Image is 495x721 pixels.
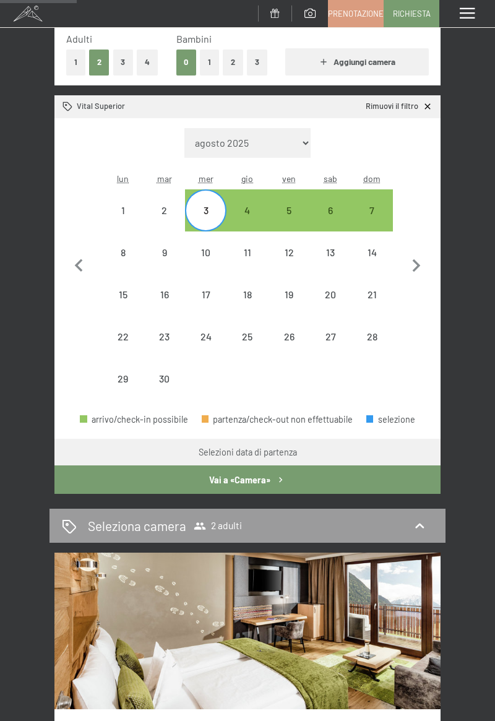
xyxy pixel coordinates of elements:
[102,316,144,358] div: partenza/check-out non effettuabile
[351,316,393,358] div: Sun Sep 28 2025
[226,232,268,274] div: partenza/check-out non effettuabile
[270,332,309,371] div: 26
[269,232,310,274] div: Fri Sep 12 2025
[102,232,144,274] div: Mon Sep 08 2025
[353,248,392,287] div: 14
[329,1,383,27] a: Prenotazione
[351,274,393,316] div: Sun Sep 21 2025
[351,189,393,231] div: Sun Sep 07 2025
[176,50,197,75] button: 0
[185,232,226,274] div: Wed Sep 10 2025
[102,358,144,400] div: partenza/check-out non effettuabile
[223,50,243,75] button: 2
[103,290,142,329] div: 15
[176,33,212,45] span: Bambini
[157,173,172,184] abbr: martedì
[228,332,267,371] div: 25
[62,101,125,112] div: Vital Superior
[144,358,185,400] div: partenza/check-out non effettuabile
[351,232,393,274] div: Sun Sep 14 2025
[310,189,351,231] div: Sat Sep 06 2025
[226,189,268,231] div: partenza/check-out possibile
[324,173,337,184] abbr: sabato
[269,189,310,231] div: Fri Sep 05 2025
[144,316,185,358] div: partenza/check-out non effettuabile
[269,274,310,316] div: Fri Sep 19 2025
[144,316,185,358] div: Tue Sep 23 2025
[80,415,188,424] div: arrivo/check-in possibile
[102,189,144,231] div: Mon Sep 01 2025
[113,50,134,75] button: 3
[185,232,226,274] div: partenza/check-out non effettuabile
[145,332,184,371] div: 23
[186,332,225,371] div: 24
[270,290,309,329] div: 19
[103,332,142,371] div: 22
[228,248,267,287] div: 11
[228,290,267,329] div: 18
[366,415,415,424] div: selezione
[102,274,144,316] div: partenza/check-out non effettuabile
[117,173,129,184] abbr: lunedì
[144,189,185,231] div: Tue Sep 02 2025
[145,290,184,329] div: 16
[102,358,144,400] div: Mon Sep 29 2025
[226,274,268,316] div: Thu Sep 18 2025
[269,274,310,316] div: partenza/check-out non effettuabile
[199,446,297,459] div: Selezioni data di partenza
[351,232,393,274] div: partenza/check-out non effettuabile
[269,189,310,231] div: partenza/check-out possibile
[185,274,226,316] div: partenza/check-out non effettuabile
[62,101,73,112] svg: Camera
[88,517,186,535] h2: Seleziona camera
[310,316,351,358] div: partenza/check-out non effettuabile
[144,232,185,274] div: Tue Sep 09 2025
[226,316,268,358] div: partenza/check-out non effettuabile
[393,8,431,19] span: Richiesta
[127,390,221,402] span: Consenso marketing*
[145,248,184,287] div: 9
[66,33,92,45] span: Adulti
[54,465,441,494] button: Vai a «Camera»
[145,205,184,244] div: 2
[103,374,142,413] div: 29
[310,189,351,231] div: partenza/check-out possibile
[269,316,310,358] div: partenza/check-out non effettuabile
[102,232,144,274] div: partenza/check-out non effettuabile
[199,173,213,184] abbr: mercoledì
[353,290,392,329] div: 21
[310,274,351,316] div: partenza/check-out non effettuabile
[310,316,351,358] div: Sat Sep 27 2025
[403,128,429,400] button: Mese successivo
[202,415,353,424] div: partenza/check-out non effettuabile
[311,332,350,371] div: 27
[226,274,268,316] div: partenza/check-out non effettuabile
[226,232,268,274] div: Thu Sep 11 2025
[366,101,433,112] a: Rimuovi il filtro
[363,173,381,184] abbr: domenica
[144,358,185,400] div: Tue Sep 30 2025
[103,205,142,244] div: 1
[311,290,350,329] div: 20
[185,189,226,231] div: Wed Sep 03 2025
[185,274,226,316] div: Wed Sep 17 2025
[270,205,309,244] div: 5
[247,50,267,75] button: 3
[311,205,350,244] div: 6
[310,232,351,274] div: partenza/check-out non effettuabile
[144,274,185,316] div: Tue Sep 16 2025
[66,50,85,75] button: 1
[353,332,392,371] div: 28
[226,189,268,231] div: Thu Sep 04 2025
[384,1,439,27] a: Richiesta
[200,50,219,75] button: 1
[186,290,225,329] div: 17
[185,316,226,358] div: partenza/check-out non effettuabile
[351,274,393,316] div: partenza/check-out non effettuabile
[137,50,158,75] button: 4
[228,205,267,244] div: 4
[269,316,310,358] div: Fri Sep 26 2025
[89,50,110,75] button: 2
[285,48,429,76] button: Aggiungi camera
[310,232,351,274] div: Sat Sep 13 2025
